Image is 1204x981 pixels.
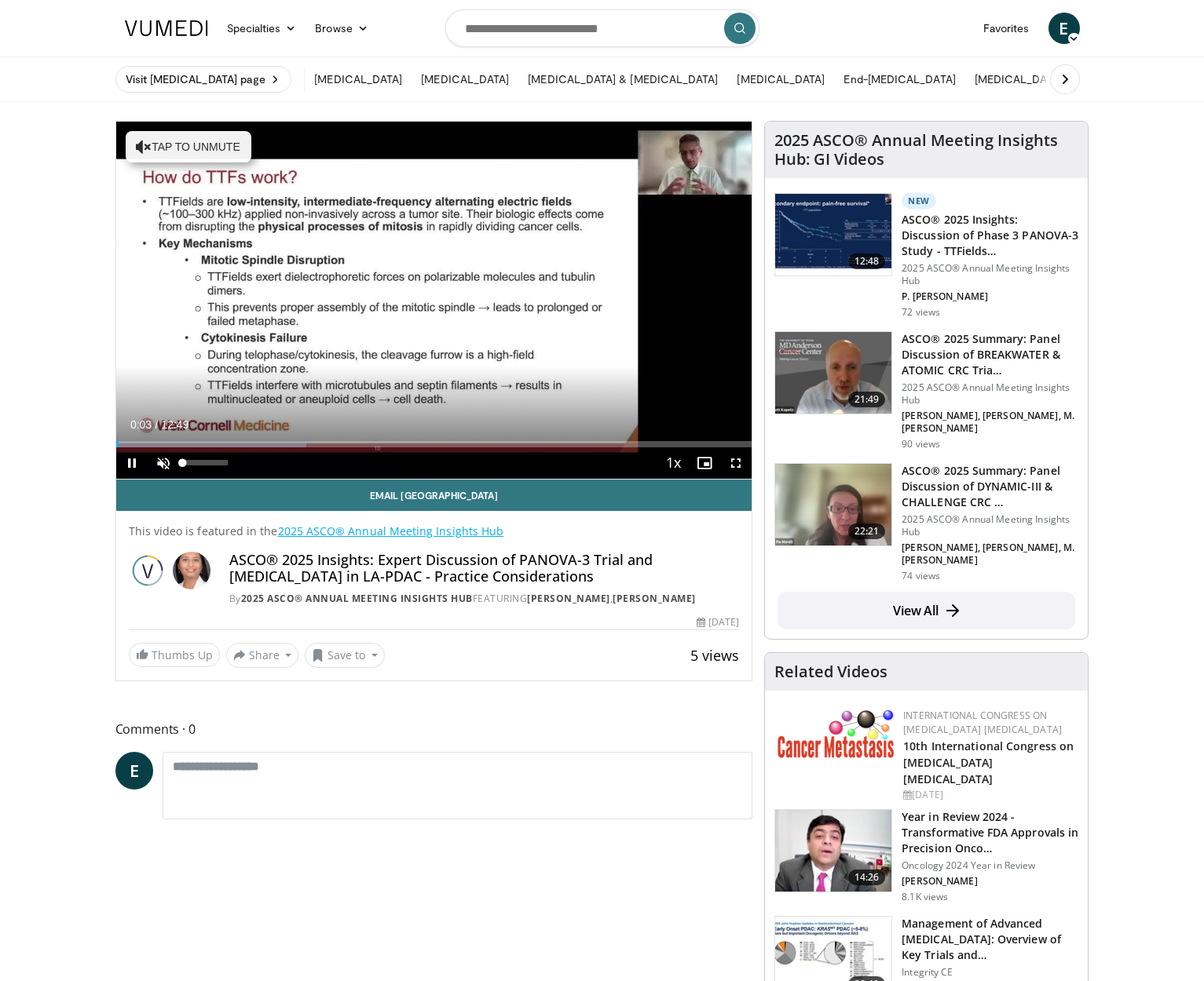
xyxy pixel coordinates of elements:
a: 10th International Congress on [MEDICAL_DATA] [MEDICAL_DATA] [903,738,1074,786]
span: / [156,418,159,431]
a: International Congress on [MEDICAL_DATA] [MEDICAL_DATA] [903,709,1062,736]
span: 21:49 [848,392,886,407]
a: 22:21 ASCO® 2025 Summary: Panel Discussion of DYNAMIC-III & CHALLENGE CRC … 2025 ASCO® Annual Mee... [774,463,1078,582]
a: Email [GEOGRAPHIC_DATA] [116,480,752,511]
a: [PERSON_NAME] [527,592,610,605]
a: Specialties [218,13,306,44]
p: 2025 ASCO® Annual Meeting Insights Hub [902,513,1078,538]
h3: ASCO® 2025 Summary: Panel Discussion of DYNAMIC-III & CHALLENGE CRC … [902,463,1078,510]
div: [DATE] [903,788,1075,802]
a: [PERSON_NAME] [613,592,696,605]
button: Pause [116,447,148,479]
h3: Management of Advanced [MEDICAL_DATA]: Overview of Key Trials and… [902,916,1078,963]
a: Browse [306,13,378,44]
a: 14:26 Year in Review 2024 - Transformative FDA Approvals in Precision Onco… Oncology 2024 Year in... [774,809,1078,903]
div: Volume Level [183,460,228,465]
p: [PERSON_NAME] [902,875,1078,888]
p: 2025 ASCO® Annual Meeting Insights Hub [902,262,1078,287]
img: 6ff8bc22-9509-4454-a4f8-ac79dd3b8976.png.150x105_q85_autocrop_double_scale_upscale_version-0.2.png [778,709,895,758]
button: Fullscreen [720,447,752,479]
img: 2cfbf605-fadd-4770-bd07-90a968725ae8.150x105_q85_crop-smart_upscale.jpg [775,194,891,275]
a: E [1048,13,1080,44]
span: 0:03 [130,418,152,431]
span: 12:49 [161,418,188,431]
a: Thumbs Up [129,643,220,667]
a: 2025 ASCO® Annual Meeting Insights Hub [241,592,473,605]
a: [MEDICAL_DATA] & [MEDICAL_DATA] [518,64,727,95]
img: Avatar [173,552,210,589]
button: Share [226,643,299,668]
a: E [115,752,153,790]
p: This video is featured in the [129,523,740,539]
img: 22cacae0-80e8-46c7-b946-25cff5e656fa.150x105_q85_crop-smart_upscale.jpg [775,810,891,892]
video-js: Video Player [116,122,752,480]
h3: ASCO® 2025 Summary: Panel Discussion of BREAKWATER & ATOMIC CRC Tria… [902,331,1078,378]
a: 2025 ASCO® Annual Meeting Insights Hub [278,523,504,538]
p: New [902,193,936,209]
h4: 2025 ASCO® Annual Meeting Insights Hub: GI Videos [774,131,1078,169]
img: fb6dff34-b6f0-4792-9333-0ce662a89c17.150x105_q85_crop-smart_upscale.jpg [775,464,891,545]
h3: Year in Review 2024 - Transformative FDA Approvals in Precision Onco… [902,809,1078,856]
img: 5b1c5709-4668-4fdc-89c0-4570bb06615b.150x105_q85_crop-smart_upscale.jpg [775,332,891,414]
button: Playback Rate [657,447,689,479]
img: 2025 ASCO® Annual Meeting Insights Hub [129,552,167,589]
button: Enable picture-in-picture mode [689,447,720,479]
p: Oncology 2024 Year in Review [902,859,1078,872]
h3: ASCO® 2025 Insights: Discussion of Phase 3 PANOVA-3 Study - TTFields… [902,212,1078,259]
p: 74 views [902,570,940,582]
p: 8.1K views [902,891,948,903]
span: 5 views [690,646,739,665]
h4: ASCO® 2025 Insights: Expert Discussion of PANOVA-3 Trial and [MEDICAL_DATA] in LA-PDAC - Practice... [229,552,740,585]
h4: Related Videos [774,662,887,681]
a: [MEDICAL_DATA] [727,64,834,95]
button: Tap to unmute [126,131,251,162]
a: [MEDICAL_DATA] [965,64,1072,95]
p: [PERSON_NAME], [PERSON_NAME], M. [PERSON_NAME] [902,410,1078,435]
a: View All [778,592,1075,629]
a: 12:48 New ASCO® 2025 Insights: Discussion of Phase 3 PANOVA-3 Study - TTFields… 2025 ASCO® Annual... [774,193,1078,319]
span: Comments 0 [115,719,753,739]
p: 2025 ASCO® Annual Meeting Insights Hub [902,381,1078,407]
button: Unmute [148,447,179,479]
p: P. [PERSON_NAME] [902,290,1078,303]
p: [PERSON_NAME], [PERSON_NAME], M. [PERSON_NAME] [902,542,1078,567]
a: Visit [MEDICAL_DATA] page [115,66,292,93]
img: VuMedi Logo [125,20,208,36]
input: Search topics, interventions [445,9,759,47]
div: By FEATURING , [229,592,740,606]
p: 90 views [902,438,940,450]
span: 14:26 [848,870,886,885]
span: 12:48 [848,253,886,269]
p: Integrity CE [902,966,1078,979]
div: Progress Bar [116,441,752,447]
a: End-[MEDICAL_DATA] [834,64,964,95]
div: [DATE] [697,615,739,629]
p: 72 views [902,306,940,319]
a: Favorites [974,13,1039,44]
a: [MEDICAL_DATA] [412,64,518,95]
a: [MEDICAL_DATA] [305,64,412,95]
span: 22:21 [848,523,886,539]
a: 21:49 ASCO® 2025 Summary: Panel Discussion of BREAKWATER & ATOMIC CRC Tria… 2025 ASCO® Annual Mee... [774,331,1078,450]
button: Save to [305,643,385,668]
